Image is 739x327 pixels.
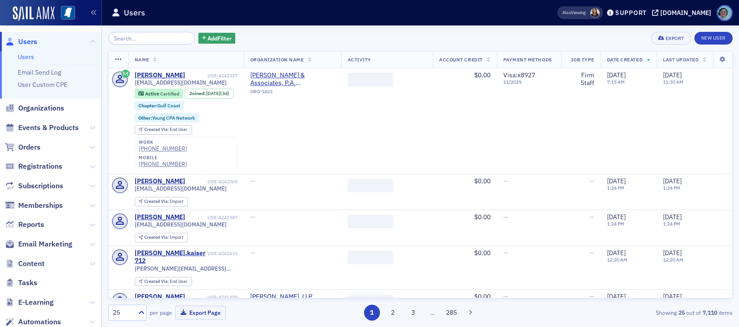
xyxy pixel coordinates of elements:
[663,249,682,257] span: [DATE]
[663,56,699,63] span: Last Updated
[607,257,628,263] time: 12:20 AM
[150,308,172,317] label: per page
[139,161,187,167] div: [PHONE_NUMBER]
[503,56,552,63] span: Payment Methods
[503,292,508,301] span: —
[144,234,170,240] span: Created Via :
[18,201,63,211] span: Memberships
[660,9,711,17] div: [DOMAIN_NAME]
[701,308,719,317] strong: 7,110
[663,185,680,191] time: 1:24 PM
[607,213,626,221] span: [DATE]
[503,213,508,221] span: —
[607,249,626,257] span: [DATE]
[607,221,624,227] time: 1:24 PM
[208,251,238,257] div: USR-4241633
[348,56,371,63] span: Activity
[663,71,682,79] span: [DATE]
[503,177,508,185] span: —
[145,91,160,97] span: Active
[439,56,482,63] span: Account Credit
[474,249,491,257] span: $0.00
[139,145,187,152] div: [PHONE_NUMBER]
[113,308,133,317] div: 25
[562,10,586,16] span: Viewing
[250,177,255,185] span: —
[348,179,393,192] span: ‌
[135,293,185,301] a: [PERSON_NAME]
[348,215,393,228] span: ‌
[135,185,227,192] span: [EMAIL_ADDRESS][DOMAIN_NAME]
[144,235,183,240] div: Import
[135,249,206,265] div: [PERSON_NAME].kaiser712
[18,68,61,76] a: Email Send Log
[175,306,226,320] button: Export Page
[615,9,647,17] div: Support
[663,257,683,263] time: 12:20 AM
[250,293,335,309] span: Silas Simmons, LLP (Natchez)
[61,6,75,20] img: SailAMX
[135,125,192,135] div: Created Via: End User
[426,308,439,317] span: …
[5,201,63,211] a: Memberships
[13,6,55,21] img: SailAMX
[385,305,400,321] button: 2
[5,161,62,171] a: Registrations
[663,221,680,227] time: 1:24 PM
[135,71,185,80] a: [PERSON_NAME]
[138,91,179,96] a: Active Certified
[18,181,63,191] span: Subscriptions
[135,177,185,186] div: [PERSON_NAME]
[652,10,714,16] button: [DOMAIN_NAME]
[250,213,255,221] span: —
[187,215,238,221] div: USR-4241987
[135,277,192,287] div: Created Via: End User
[250,71,335,87] a: [PERSON_NAME] & Associates, P.A. ([GEOGRAPHIC_DATA], [GEOGRAPHIC_DATA])
[187,73,238,79] div: USR-4242327
[474,213,491,221] span: $0.00
[135,56,149,63] span: Name
[607,292,626,301] span: [DATE]
[135,233,188,242] div: Created Via: Import
[607,185,624,191] time: 1:24 PM
[18,123,79,133] span: Events & Products
[55,6,75,21] a: View Homepage
[187,294,238,300] div: USR-4241499
[208,34,232,42] span: Add Filter
[18,37,37,47] span: Users
[185,89,234,99] div: Joined: 2025-08-15 00:00:00
[18,239,72,249] span: Email Marketing
[250,71,335,87] span: Culumber, Harvey & Associates, P.A. (Gulfport, MS)
[503,71,535,79] span: Visa : x8927
[562,10,571,15] div: Also
[474,177,491,185] span: $0.00
[607,177,626,185] span: [DATE]
[607,71,626,79] span: [DATE]
[18,297,54,307] span: E-Learning
[590,8,600,18] span: Noma Burge
[189,91,207,96] span: Joined :
[135,265,238,272] span: [PERSON_NAME][EMAIL_ADDRESS][DOMAIN_NAME]
[364,305,380,321] button: 1
[250,249,255,257] span: —
[250,56,304,63] span: Organization Name
[5,278,37,288] a: Tasks
[694,32,733,45] a: New User
[444,305,460,321] button: 285
[18,142,40,152] span: Orders
[138,103,180,109] a: Chapter:Gulf Coast
[663,213,682,221] span: [DATE]
[144,278,170,284] span: Created Via :
[405,305,421,321] button: 3
[607,56,643,63] span: Date Created
[503,249,508,257] span: —
[589,292,594,301] span: —
[5,37,37,47] a: Users
[663,292,682,301] span: [DATE]
[18,80,67,89] a: User Custom CPE
[348,295,393,308] span: ‌
[250,89,335,98] div: ORG-1823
